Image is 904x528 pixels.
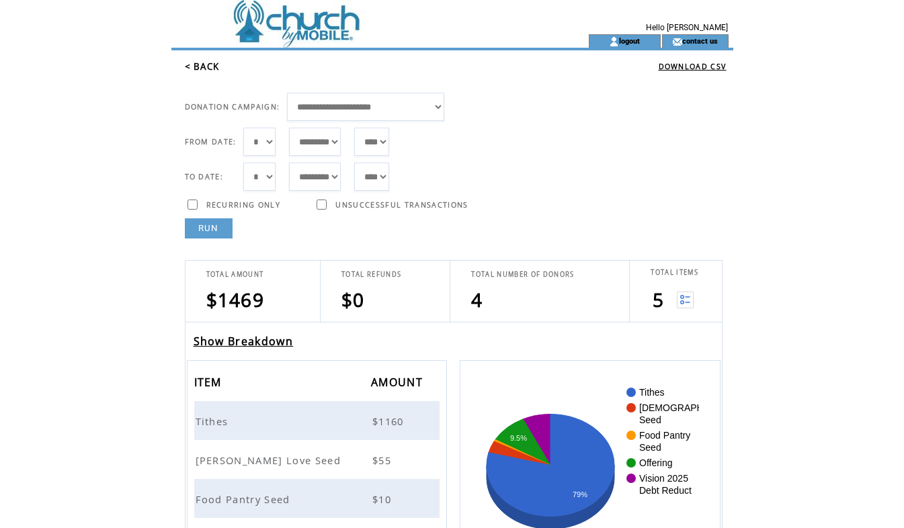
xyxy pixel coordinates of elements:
[196,453,345,467] span: [PERSON_NAME] Love Seed
[659,62,727,71] a: DOWNLOAD CSV
[185,102,280,112] span: DONATION CAMPAIGN:
[639,387,665,398] text: Tithes
[639,430,690,441] text: Food Pantry
[639,442,661,453] text: Seed
[206,287,265,312] span: $1469
[371,371,426,396] span: AMOUNT
[639,414,661,425] text: Seed
[471,287,483,312] span: 4
[372,453,395,467] span: $55
[639,402,768,413] text: [DEMOGRAPHIC_DATA] Love
[196,492,294,504] a: Food Pantry Seed
[653,287,664,312] span: 5
[185,172,224,181] span: TO DATE:
[196,492,294,506] span: Food Pantry Seed
[206,200,281,210] span: RECURRING ONLY
[471,270,574,279] span: TOTAL NUMBER OF DONORS
[510,434,527,442] text: 9.5%
[677,292,694,308] img: View list
[185,60,220,73] a: < BACK
[609,36,619,47] img: account_icon.gif
[194,371,225,396] span: ITEM
[372,414,407,428] span: $1160
[646,23,728,32] span: Hello [PERSON_NAME]
[682,36,718,45] a: contact us
[639,473,688,484] text: Vision 2025
[573,490,587,498] text: 79%
[194,378,225,386] a: ITEM
[194,334,294,349] a: Show Breakdown
[372,492,395,506] span: $10
[196,414,232,426] a: Tithes
[672,36,682,47] img: contact_us_icon.gif
[196,453,345,465] a: [PERSON_NAME] Love Seed
[371,378,426,386] a: AMOUNT
[335,200,468,210] span: UNSUCCESSFUL TRANSACTIONS
[639,485,692,496] text: Debt Reduct
[639,457,673,468] text: Offering
[185,137,237,146] span: FROM DATE:
[341,270,401,279] span: TOTAL REFUNDS
[619,36,640,45] a: logout
[185,218,233,238] a: RUN
[341,287,365,312] span: $0
[206,270,264,279] span: TOTAL AMOUNT
[196,414,232,428] span: Tithes
[651,268,698,277] span: TOTAL ITEMS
